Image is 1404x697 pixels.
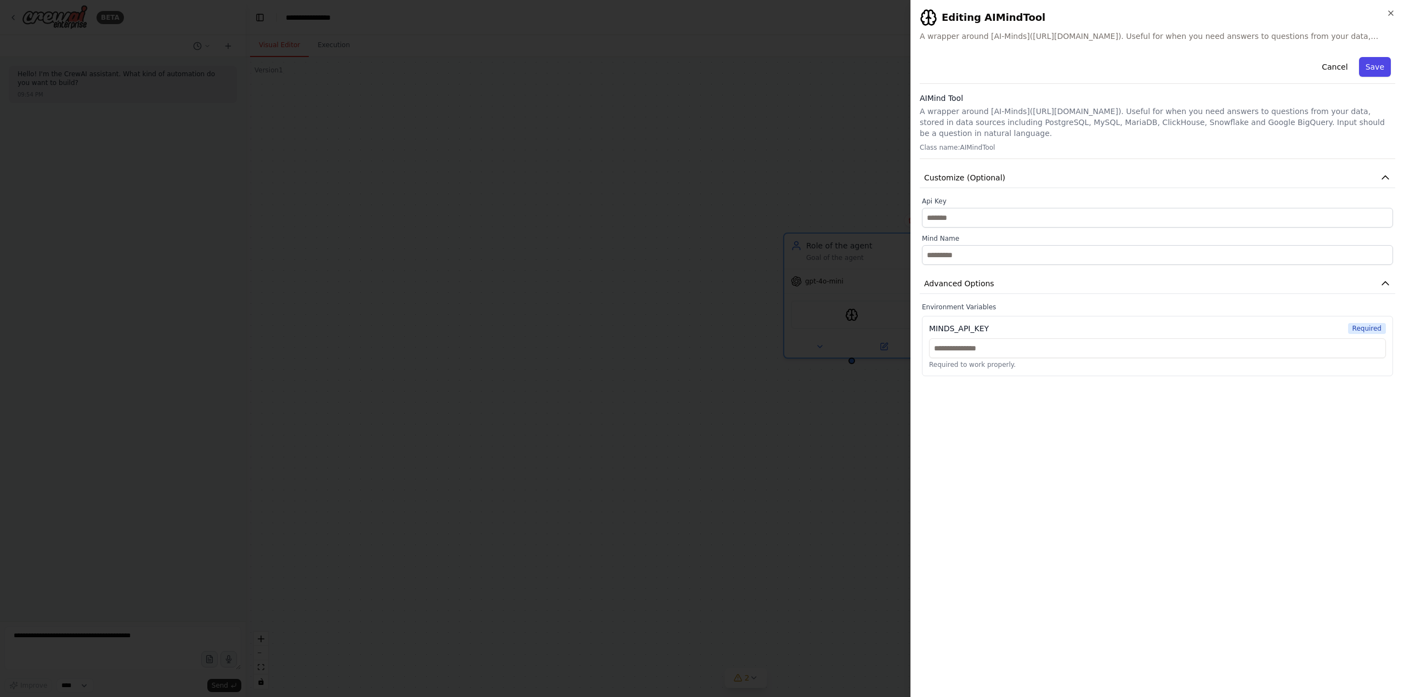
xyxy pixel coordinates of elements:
[920,9,1395,26] h2: Editing AIMindTool
[920,274,1395,294] button: Advanced Options
[920,9,937,26] img: AIMindTool
[920,143,1395,152] p: Class name: AIMindTool
[924,278,994,289] span: Advanced Options
[929,323,989,334] div: MINDS_API_KEY
[920,93,1395,104] h3: AIMind Tool
[922,234,1393,243] label: Mind Name
[1315,57,1354,77] button: Cancel
[920,168,1395,188] button: Customize (Optional)
[920,31,1395,42] span: A wrapper around [AI-Minds]([URL][DOMAIN_NAME]). Useful for when you need answers to questions fr...
[929,360,1386,369] p: Required to work properly.
[922,197,1393,206] label: Api Key
[920,106,1395,139] p: A wrapper around [AI-Minds]([URL][DOMAIN_NAME]). Useful for when you need answers to questions fr...
[922,303,1393,311] label: Environment Variables
[1348,323,1386,334] span: Required
[924,172,1005,183] span: Customize (Optional)
[1359,57,1391,77] button: Save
